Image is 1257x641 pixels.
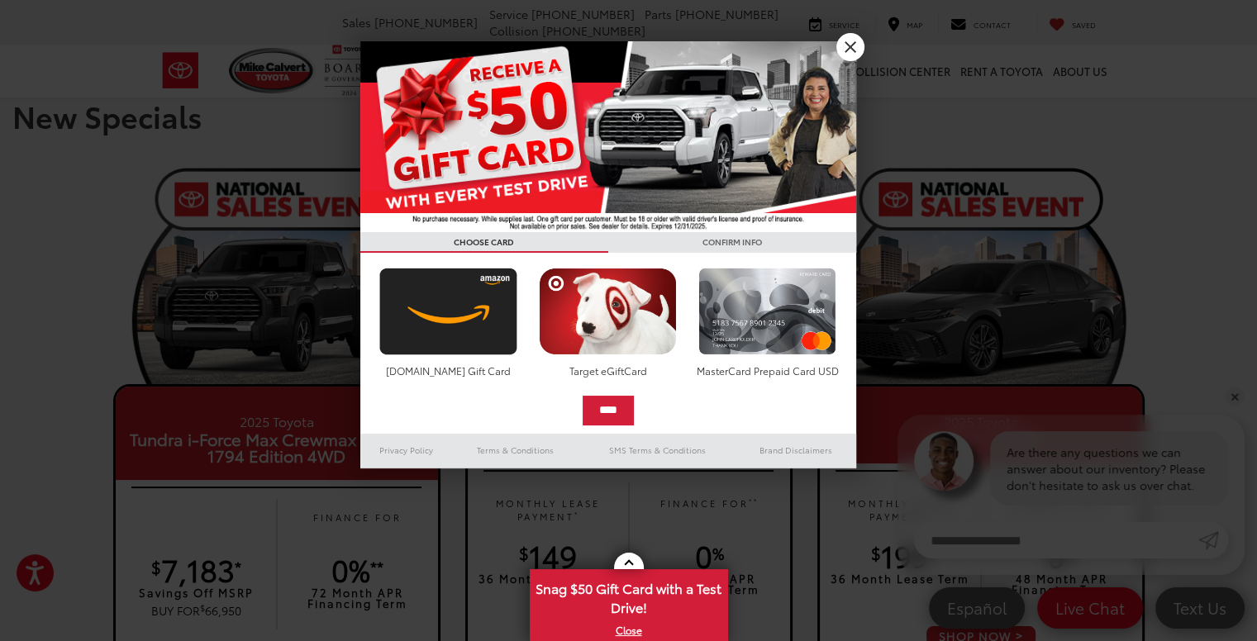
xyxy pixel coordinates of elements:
a: Terms & Conditions [452,440,579,460]
div: [DOMAIN_NAME] Gift Card [375,363,521,377]
h3: CHOOSE CARD [360,232,608,253]
span: Snag $50 Gift Card with a Test Drive! [531,571,726,621]
div: Target eGiftCard [535,363,681,377]
a: SMS Terms & Conditions [579,440,736,460]
img: targetcard.png [535,268,681,355]
img: mastercard.png [694,268,840,355]
img: 55838_top_625864.jpg [360,41,856,232]
h3: CONFIRM INFO [608,232,856,253]
div: MasterCard Prepaid Card USD [694,363,840,377]
a: Brand Disclaimers [736,440,856,460]
a: Privacy Policy [360,440,453,460]
img: amazoncard.png [375,268,521,355]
